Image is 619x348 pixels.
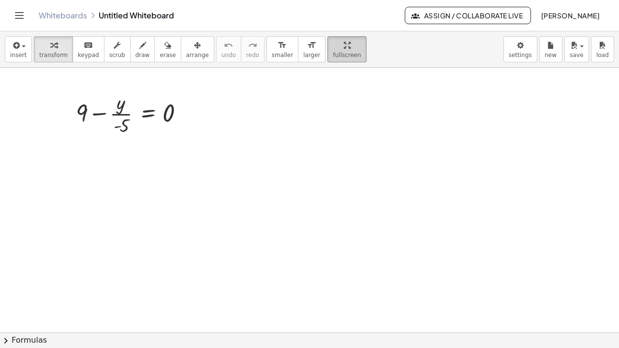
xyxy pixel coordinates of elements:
span: larger [303,52,320,58]
button: fullscreen [327,36,366,62]
button: format_sizelarger [298,36,325,62]
button: new [539,36,562,62]
i: format_size [307,40,316,51]
button: transform [34,36,73,62]
span: fullscreen [333,52,361,58]
span: new [545,52,557,58]
button: erase [154,36,181,62]
i: redo [248,40,257,51]
button: arrange [181,36,214,62]
span: save [570,52,583,58]
span: draw [135,52,150,58]
i: format_size [278,40,287,51]
button: keyboardkeypad [73,36,104,62]
span: load [596,52,609,58]
button: redoredo [241,36,265,62]
span: erase [160,52,176,58]
span: smaller [272,52,293,58]
button: Assign / Collaborate Live [405,7,531,24]
span: transform [39,52,68,58]
span: undo [221,52,236,58]
button: load [591,36,614,62]
button: scrub [104,36,131,62]
span: Assign / Collaborate Live [413,11,523,20]
span: keypad [78,52,99,58]
span: arrange [186,52,209,58]
button: draw [130,36,155,62]
button: [PERSON_NAME] [533,7,607,24]
button: save [564,36,589,62]
button: format_sizesmaller [266,36,298,62]
a: Whiteboards [39,11,87,20]
button: Toggle navigation [12,8,27,23]
span: [PERSON_NAME] [541,11,600,20]
span: insert [10,52,27,58]
button: settings [503,36,537,62]
span: redo [246,52,259,58]
span: settings [509,52,532,58]
button: insert [5,36,32,62]
i: keyboard [84,40,93,51]
button: undoundo [216,36,241,62]
i: undo [224,40,233,51]
span: scrub [109,52,125,58]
